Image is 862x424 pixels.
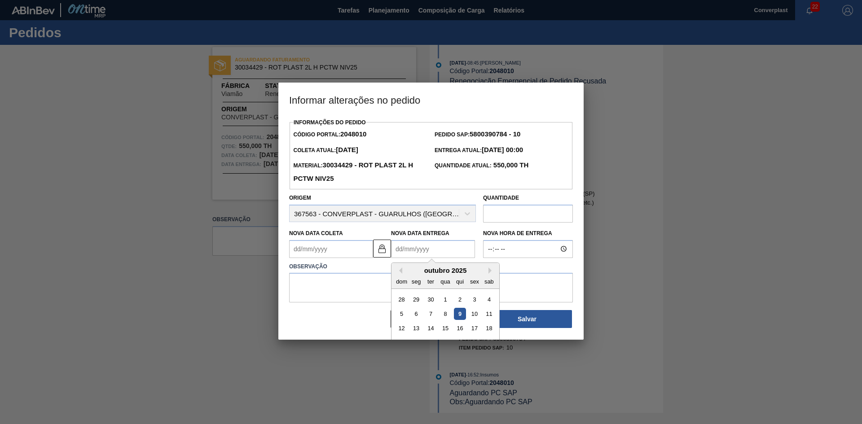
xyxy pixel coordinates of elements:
div: Choose quinta-feira, 23 de outubro de 2025 [454,337,466,349]
div: Choose sexta-feira, 24 de outubro de 2025 [468,337,480,349]
div: outubro 2025 [391,267,499,274]
div: Choose quinta-feira, 2 de outubro de 2025 [454,293,466,305]
div: Choose sexta-feira, 3 de outubro de 2025 [468,293,480,305]
span: Entrega Atual: [435,147,523,153]
div: sab [483,275,495,287]
div: Choose segunda-feira, 13 de outubro de 2025 [410,322,422,334]
div: Choose quarta-feira, 8 de outubro de 2025 [439,308,451,320]
div: Choose terça-feira, 30 de setembro de 2025 [425,293,437,305]
button: Previous Month [396,267,402,274]
label: Observação [289,260,573,273]
div: Choose sábado, 25 de outubro de 2025 [483,337,495,349]
label: Quantidade [483,195,519,201]
div: Choose terça-feira, 21 de outubro de 2025 [425,337,437,349]
div: Choose terça-feira, 14 de outubro de 2025 [425,322,437,334]
span: Pedido SAP: [435,131,520,138]
button: locked [373,240,391,258]
strong: [DATE] 00:00 [482,146,523,153]
div: Choose quarta-feira, 22 de outubro de 2025 [439,337,451,349]
label: Nova Data Entrega [391,230,449,236]
div: seg [410,275,422,287]
div: Choose sábado, 18 de outubro de 2025 [483,322,495,334]
div: Choose sexta-feira, 10 de outubro de 2025 [468,308,480,320]
label: Nova Data Coleta [289,230,343,236]
strong: [DATE] [336,146,358,153]
span: Quantidade Atual: [435,162,528,169]
div: Choose domingo, 12 de outubro de 2025 [396,322,408,334]
strong: 30034429 - ROT PLAST 2L H PCTW NIV25 [293,161,413,182]
div: ter [425,275,437,287]
div: qui [454,275,466,287]
div: Choose sábado, 11 de outubro de 2025 [483,308,495,320]
div: Choose quarta-feira, 15 de outubro de 2025 [439,322,451,334]
div: Choose domingo, 19 de outubro de 2025 [396,337,408,349]
div: Choose quarta-feira, 1 de outubro de 2025 [439,293,451,305]
div: Choose sábado, 4 de outubro de 2025 [483,293,495,305]
label: Informações do Pedido [294,119,366,126]
button: Next Month [488,267,495,274]
div: sex [468,275,480,287]
div: Choose terça-feira, 7 de outubro de 2025 [425,308,437,320]
div: qua [439,275,451,287]
span: Coleta Atual: [293,147,358,153]
strong: 5800390784 - 10 [470,130,520,138]
label: Origem [289,195,311,201]
div: Choose quinta-feira, 16 de outubro de 2025 [454,322,466,334]
img: locked [377,243,387,254]
span: Material: [293,162,413,182]
button: Salvar [482,310,572,328]
div: Choose quinta-feira, 9 de outubro de 2025 [454,308,466,320]
div: Choose sexta-feira, 17 de outubro de 2025 [468,322,480,334]
div: dom [396,275,408,287]
button: Fechar [391,310,480,328]
div: Choose segunda-feira, 6 de outubro de 2025 [410,308,422,320]
span: Código Portal: [293,131,366,138]
div: Choose domingo, 5 de outubro de 2025 [396,308,408,320]
h3: Informar alterações no pedido [278,83,584,117]
strong: 2048010 [340,130,366,138]
div: Choose segunda-feira, 20 de outubro de 2025 [410,337,422,349]
input: dd/mm/yyyy [391,240,475,258]
div: month 2025-10 [394,292,496,364]
div: Choose domingo, 28 de setembro de 2025 [396,293,408,305]
strong: 550,000 TH [492,161,529,169]
input: dd/mm/yyyy [289,240,373,258]
div: Choose segunda-feira, 29 de setembro de 2025 [410,293,422,305]
label: Nova Hora de Entrega [483,227,573,240]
